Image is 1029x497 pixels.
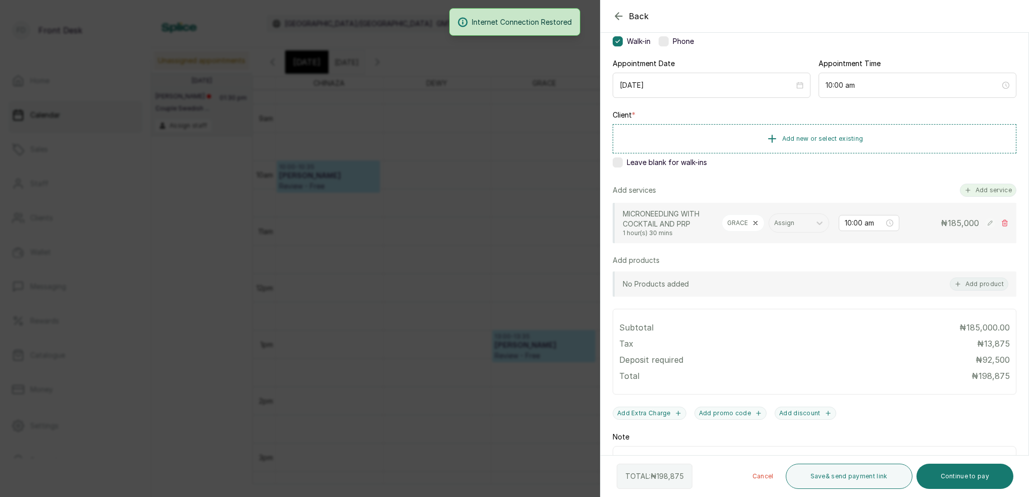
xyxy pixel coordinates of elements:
span: Phone [673,36,694,46]
span: 92,500 [983,355,1010,365]
button: Add Extra Charge [613,407,686,420]
p: Tax [619,338,633,350]
label: Appointment Time [819,59,881,69]
p: TOTAL: ₦ [625,471,684,481]
p: GRACE [727,219,748,227]
button: Add discount [775,407,836,420]
input: Select date [620,80,794,91]
p: ₦ [977,338,1010,350]
p: ₦185,000.00 [959,321,1010,334]
p: Deposit required [619,354,683,366]
button: Add service [960,184,1016,197]
p: Add products [613,255,660,265]
input: Select time [845,217,884,229]
p: ₦ [971,370,1010,382]
p: No Products added [623,279,689,289]
p: Add services [613,185,656,195]
button: Continue to pay [916,464,1014,489]
label: Appointment Date [613,59,675,69]
span: Internet Connection Restored [472,17,572,27]
p: Total [619,370,639,382]
p: MICRONEEDLING WITH COCKTAIL AND PRP [623,209,714,229]
p: ₦ [976,354,1010,366]
button: Add product [950,278,1008,291]
input: Select time [826,80,1000,91]
span: 198,875 [657,472,684,480]
label: Client [613,110,635,120]
button: Add promo code [694,407,767,420]
span: 13,875 [984,339,1010,349]
button: Add new or select existing [613,124,1016,153]
p: 1 hour(s) 30 mins [623,229,714,237]
span: 198,875 [979,371,1010,381]
label: Note [613,432,629,442]
span: Leave blank for walk-ins [627,157,707,168]
button: Cancel [744,464,782,489]
span: Add new or select existing [782,135,863,143]
span: Walk-in [627,36,651,46]
button: Save& send payment link [786,464,912,489]
p: ₦ [941,217,979,229]
p: Subtotal [619,321,654,334]
span: 185,000 [948,218,979,228]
